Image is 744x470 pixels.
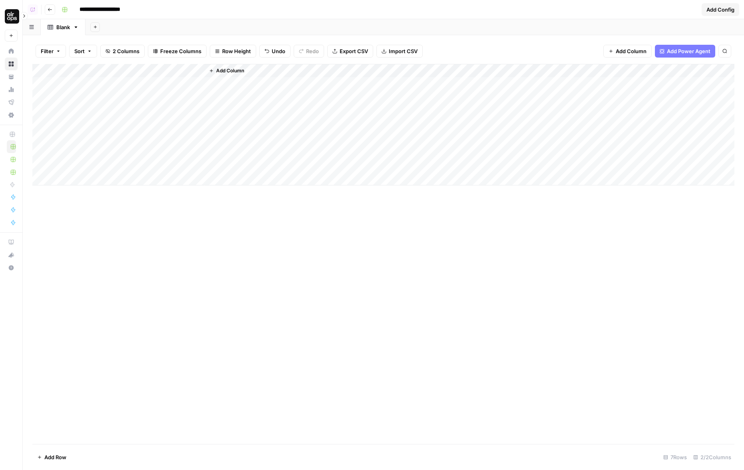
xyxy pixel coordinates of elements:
button: Workspace: AirOps Administrative [5,6,18,26]
span: Undo [272,47,285,55]
span: Add Column [616,47,647,55]
span: Freeze Columns [160,47,201,55]
div: Blank [56,23,70,31]
div: What's new? [5,249,17,261]
div: 2/2 Columns [690,451,734,464]
a: Usage [5,83,18,96]
button: Add Config [702,3,739,16]
img: AirOps Administrative Logo [5,9,19,24]
span: Redo [306,47,319,55]
button: Add Power Agent [655,45,715,58]
a: Home [5,45,18,58]
button: Redo [294,45,324,58]
span: Add Power Agent [667,47,710,55]
a: Settings [5,109,18,121]
a: Your Data [5,70,18,83]
button: Freeze Columns [148,45,207,58]
a: Browse [5,58,18,70]
button: Sort [69,45,97,58]
button: Undo [259,45,290,58]
button: Add Row [32,451,71,464]
div: 7 Rows [660,451,690,464]
button: What's new? [5,249,18,261]
button: Add Column [603,45,652,58]
button: Add Column [206,66,247,76]
button: Row Height [210,45,256,58]
button: Help + Support [5,261,18,274]
span: Add Column [216,67,244,74]
span: Filter [41,47,54,55]
button: Filter [36,45,66,58]
a: AirOps Academy [5,236,18,249]
span: 2 Columns [113,47,139,55]
button: Export CSV [327,45,373,58]
span: Add Row [44,453,66,461]
span: Export CSV [340,47,368,55]
a: Blank [41,19,86,35]
a: Flightpath [5,96,18,109]
span: Add Config [706,6,734,14]
span: Sort [74,47,85,55]
button: 2 Columns [100,45,145,58]
button: Import CSV [376,45,423,58]
span: Import CSV [389,47,418,55]
span: Row Height [222,47,251,55]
